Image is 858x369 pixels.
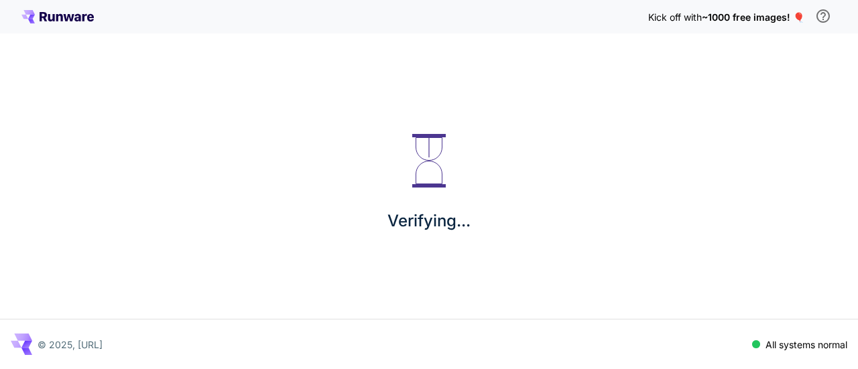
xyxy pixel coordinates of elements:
span: ~1000 free images! 🎈 [702,11,804,23]
p: © 2025, [URL] [38,338,103,352]
p: All systems normal [765,338,847,352]
span: Kick off with [648,11,702,23]
button: In order to qualify for free credit, you need to sign up with a business email address and click ... [810,3,837,29]
p: Verifying... [387,209,471,233]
